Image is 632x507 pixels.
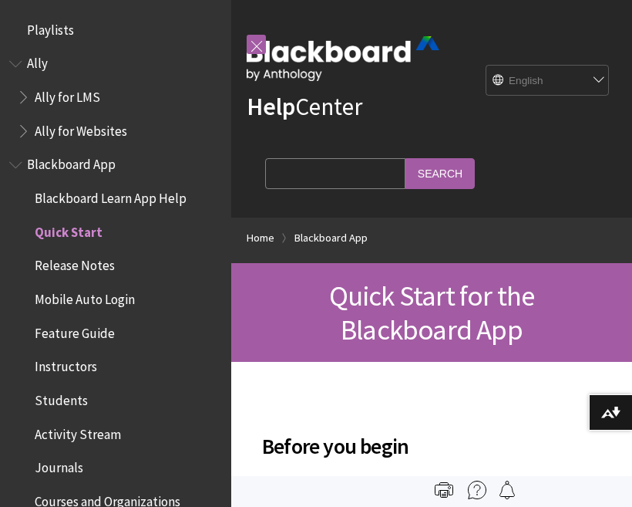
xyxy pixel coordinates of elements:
select: Site Language Selector [486,66,610,96]
span: Instructors [35,354,97,375]
span: Blackboard App [27,152,116,173]
span: Activity Stream [35,421,121,442]
strong: Help [247,91,295,122]
span: Quick Start [35,219,103,240]
a: Home [247,228,274,248]
span: Ally [27,51,48,72]
img: Follow this page [498,481,516,499]
span: Students [35,387,88,408]
span: Before you begin [262,430,601,462]
span: Journals [35,455,83,476]
span: Ally for Websites [35,118,127,139]
img: More help [468,481,486,499]
nav: Book outline for Anthology Ally Help [9,51,222,144]
span: Blackboard Learn App Help [35,185,187,206]
img: Print [435,481,453,499]
span: Mobile Auto Login [35,286,135,307]
span: Feature Guide [35,320,115,341]
span: Ally for LMS [35,84,100,105]
input: Search [405,158,475,188]
span: Quick Start for the Blackboard App [329,278,535,347]
a: Blackboard App [294,228,368,248]
a: HelpCenter [247,91,362,122]
nav: Book outline for Playlists [9,17,222,43]
img: Blackboard by Anthology [247,36,439,81]
span: Playlists [27,17,74,38]
span: Release Notes [35,253,115,274]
